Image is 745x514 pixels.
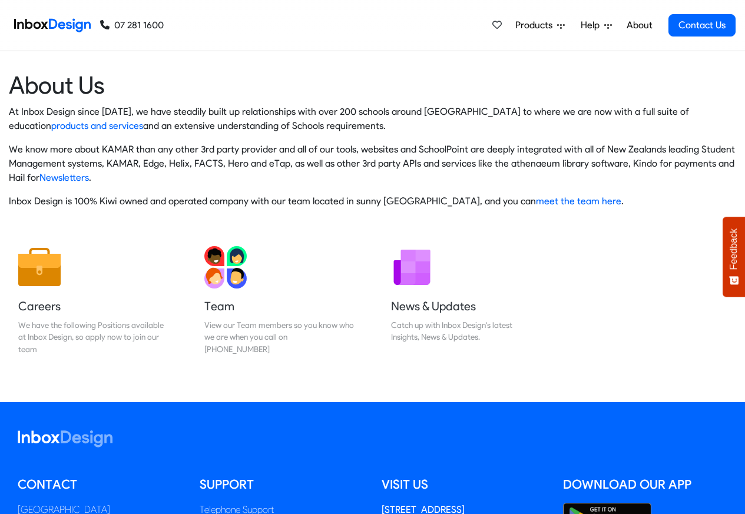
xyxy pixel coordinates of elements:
img: logo_inboxdesign_white.svg [18,430,112,447]
h5: Download our App [563,476,727,493]
a: Team View our Team members so you know who we are when you call on [PHONE_NUMBER] [195,237,363,364]
a: Newsletters [39,172,89,183]
a: meet the team here [536,195,621,207]
h5: Careers [18,298,168,314]
h5: Visit us [382,476,546,493]
a: Help [576,14,617,37]
a: 07 281 1600 [100,18,164,32]
h5: News & Updates [391,298,541,314]
a: Contact Us [668,14,736,37]
a: Careers We have the following Positions available at Inbox Design, so apply now to join our team [9,237,177,364]
a: products and services [51,120,143,131]
a: Products [511,14,569,37]
img: 2022_01_12_icon_newsletter.svg [391,246,433,288]
span: Feedback [729,228,739,270]
heading: About Us [9,70,736,100]
p: Inbox Design is 100% Kiwi owned and operated company with our team located in sunny [GEOGRAPHIC_D... [9,194,736,208]
img: 2022_01_13_icon_team.svg [204,246,247,288]
a: News & Updates Catch up with Inbox Design's latest Insights, News & Updates. [382,237,550,364]
h5: Support [200,476,364,493]
button: Feedback - Show survey [723,217,745,297]
span: Products [515,18,557,32]
span: Help [581,18,604,32]
h5: Contact [18,476,182,493]
p: We know more about KAMAR than any other 3rd party provider and all of our tools, websites and Sch... [9,142,736,185]
div: Catch up with Inbox Design's latest Insights, News & Updates. [391,319,541,343]
div: We have the following Positions available at Inbox Design, so apply now to join our team [18,319,168,355]
p: At Inbox Design since [DATE], we have steadily built up relationships with over 200 schools aroun... [9,105,736,133]
a: About [623,14,655,37]
div: View our Team members so you know who we are when you call on [PHONE_NUMBER] [204,319,354,355]
img: 2022_01_13_icon_job.svg [18,246,61,288]
h5: Team [204,298,354,314]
